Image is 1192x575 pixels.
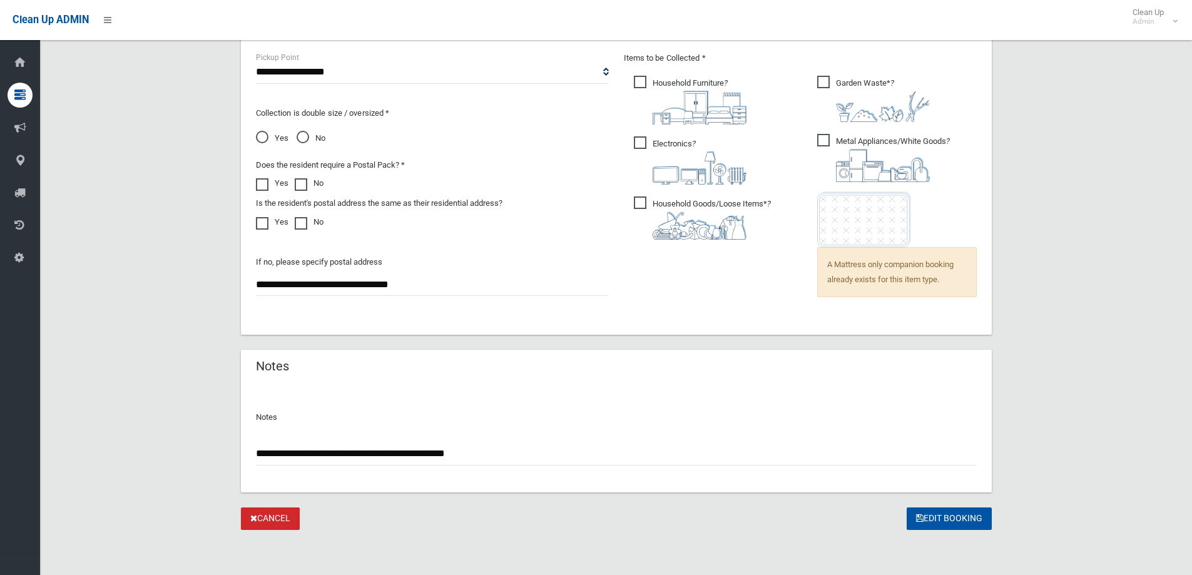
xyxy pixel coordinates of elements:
span: Electronics [634,136,746,185]
span: Household Furniture [634,76,746,125]
label: No [295,215,323,230]
label: Yes [256,215,288,230]
i: ? [836,78,930,122]
i: ? [653,78,746,125]
span: Household Goods/Loose Items* [634,196,771,240]
img: b13cc3517677393f34c0a387616ef184.png [653,211,746,240]
i: ? [836,136,950,182]
i: ? [653,199,771,240]
label: Yes [256,176,288,191]
img: e7408bece873d2c1783593a074e5cb2f.png [817,191,911,247]
img: 394712a680b73dbc3d2a6a3a7ffe5a07.png [653,151,746,185]
span: Metal Appliances/White Goods [817,134,950,182]
p: Collection is double size / oversized * [256,106,609,121]
p: Items to be Collected * [624,51,977,66]
span: Garden Waste* [817,76,930,122]
small: Admin [1133,17,1164,26]
label: Is the resident's postal address the same as their residential address? [256,196,502,211]
i: ? [653,139,746,185]
span: No [297,131,325,146]
span: Clean Up ADMIN [13,14,89,26]
img: 36c1b0289cb1767239cdd3de9e694f19.png [836,149,930,182]
a: Cancel [241,507,300,531]
img: aa9efdbe659d29b613fca23ba79d85cb.png [653,91,746,125]
label: Does the resident require a Postal Pack? * [256,158,405,173]
header: Notes [241,354,304,379]
p: Notes [256,410,977,425]
button: Edit Booking [907,507,992,531]
img: 4fd8a5c772b2c999c83690221e5242e0.png [836,91,930,122]
label: No [295,176,323,191]
label: If no, please specify postal address [256,255,382,270]
span: Yes [256,131,288,146]
span: A Mattress only companion booking already exists for this item type. [817,247,977,297]
span: Clean Up [1126,8,1176,26]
